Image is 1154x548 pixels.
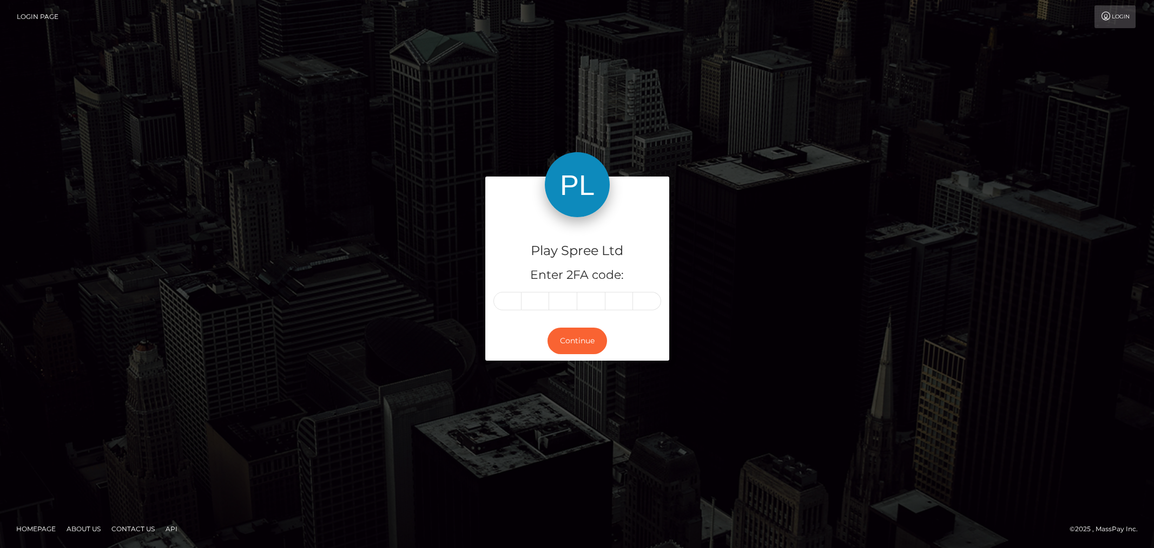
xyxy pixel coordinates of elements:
[107,520,159,537] a: Contact Us
[17,5,58,28] a: Login Page
[493,267,661,284] h5: Enter 2FA code:
[1070,523,1146,535] div: © 2025 , MassPay Inc.
[548,328,607,354] button: Continue
[1094,5,1136,28] a: Login
[493,242,661,260] h4: Play Spree Ltd
[161,520,182,537] a: API
[12,520,60,537] a: Homepage
[62,520,105,537] a: About Us
[545,152,610,217] img: Play Spree Ltd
